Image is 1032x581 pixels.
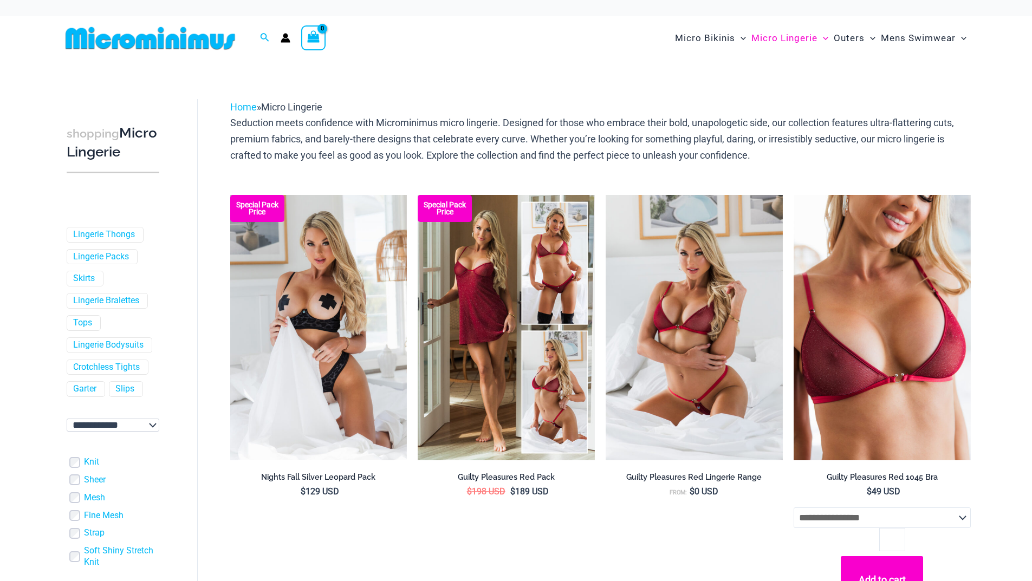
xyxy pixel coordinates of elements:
span: Menu Toggle [817,24,828,52]
a: Garter [73,383,96,395]
a: Micro BikinisMenu ToggleMenu Toggle [672,22,749,55]
a: Micro LingerieMenu ToggleMenu Toggle [749,22,831,55]
a: Guilty Pleasures Red Pack [418,472,595,486]
span: $ [510,486,515,497]
a: Lingerie Packs [73,251,129,263]
a: OutersMenu ToggleMenu Toggle [831,22,878,55]
h2: Nights Fall Silver Leopard Pack [230,472,407,482]
span: Outers [834,24,865,52]
a: Tops [73,317,92,329]
img: Guilty Pleasures Red 1045 Bra 01 [794,195,971,460]
bdi: 0 USD [690,486,718,497]
a: Mesh [84,492,105,504]
a: Guilty Pleasures Red 1045 Bra 689 Micro 05Guilty Pleasures Red 1045 Bra 689 Micro 06Guilty Pleasu... [606,195,783,460]
span: » [230,101,322,113]
a: Slips [115,383,134,395]
img: Nights Fall Silver Leopard 1036 Bra 6046 Thong 09v2 [230,195,407,460]
span: From: [670,489,687,496]
a: Skirts [73,273,95,284]
span: shopping [67,127,119,140]
a: Lingerie Bodysuits [73,340,144,351]
a: Soft Shiny Stretch Knit [84,545,159,568]
a: Guilty Pleasures Red 1045 Bra [794,472,971,486]
a: Knit [84,456,99,468]
bdi: 198 USD [467,486,505,497]
span: Micro Bikinis [675,24,735,52]
img: Guilty Pleasures Red 1045 Bra 689 Micro 05 [606,195,783,460]
select: wpc-taxonomy-pa_color-745982 [67,419,159,432]
img: MM SHOP LOGO FLAT [61,26,239,50]
b: Special Pack Price [418,201,472,216]
a: Mens SwimwearMenu ToggleMenu Toggle [878,22,969,55]
img: Guilty Pleasures Red Collection Pack F [418,195,595,460]
a: Guilty Pleasures Red 1045 Bra 01Guilty Pleasures Red 1045 Bra 02Guilty Pleasures Red 1045 Bra 02 [794,195,971,460]
a: Guilty Pleasures Red Collection Pack F Guilty Pleasures Red Collection Pack BGuilty Pleasures Red... [418,195,595,460]
bdi: 189 USD [510,486,549,497]
h3: Micro Lingerie [67,124,159,161]
span: $ [301,486,306,497]
a: View Shopping Cart, empty [301,25,326,50]
span: $ [467,486,472,497]
a: Search icon link [260,31,270,45]
span: Micro Lingerie [751,24,817,52]
h2: Guilty Pleasures Red Pack [418,472,595,482]
span: $ [690,486,695,497]
a: Nights Fall Silver Leopard Pack [230,472,407,486]
a: Lingerie Bralettes [73,295,139,306]
a: Lingerie Thongs [73,229,135,240]
bdi: 49 USD [867,486,900,497]
a: Crotchless Tights [73,362,140,373]
span: Menu Toggle [956,24,966,52]
span: Micro Lingerie [261,101,322,113]
span: Menu Toggle [735,24,746,52]
p: Seduction meets confidence with Microminimus micro lingerie. Designed for those who embrace their... [230,115,971,163]
a: Home [230,101,257,113]
span: $ [867,486,872,497]
a: Fine Mesh [84,510,124,521]
bdi: 129 USD [301,486,339,497]
b: Special Pack Price [230,201,284,216]
a: Guilty Pleasures Red Lingerie Range [606,472,783,486]
h2: Guilty Pleasures Red Lingerie Range [606,472,783,482]
input: Product quantity [879,528,905,551]
span: Menu Toggle [865,24,875,52]
h2: Guilty Pleasures Red 1045 Bra [794,472,971,482]
nav: Site Navigation [671,20,971,56]
a: Account icon link [281,33,290,43]
span: Mens Swimwear [881,24,956,52]
a: Nights Fall Silver Leopard 1036 Bra 6046 Thong 09v2 Nights Fall Silver Leopard 1036 Bra 6046 Thon... [230,195,407,460]
a: Sheer [84,474,106,486]
a: Strap [84,527,105,539]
